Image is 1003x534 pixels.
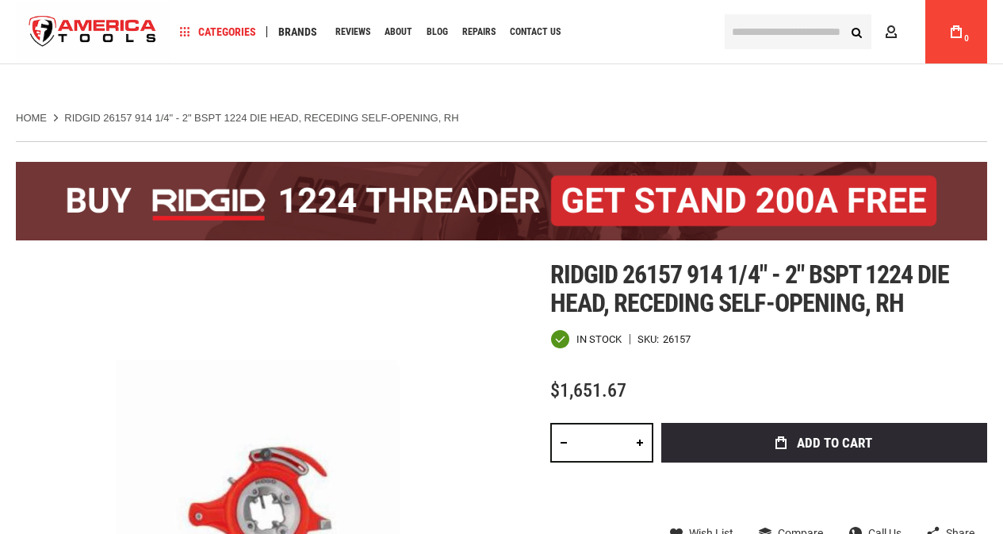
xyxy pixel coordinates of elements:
[16,2,170,62] img: America Tools
[550,329,622,349] div: Availability
[271,21,324,43] a: Brands
[385,27,412,36] span: About
[16,162,987,240] img: BOGO: Buy the RIDGID® 1224 Threader (26092), get the 92467 200A Stand FREE!
[455,21,503,43] a: Repairs
[16,111,47,125] a: Home
[278,26,317,37] span: Brands
[335,27,370,36] span: Reviews
[797,436,872,450] span: Add to Cart
[841,17,871,47] button: Search
[419,21,455,43] a: Blog
[663,334,691,344] div: 26157
[550,259,950,318] span: Ridgid 26157 914 1/4" - 2" bspt 1224 die head, receding self-opening, rh
[637,334,663,344] strong: SKU
[503,21,568,43] a: Contact Us
[661,423,987,463] button: Add to Cart
[427,27,448,36] span: Blog
[550,379,626,401] span: $1,651.67
[180,26,256,37] span: Categories
[462,27,496,36] span: Repairs
[576,334,622,344] span: In stock
[173,21,263,43] a: Categories
[964,34,969,43] span: 0
[377,21,419,43] a: About
[328,21,377,43] a: Reviews
[64,112,458,124] strong: RIDGID 26157 914 1/4" - 2" BSPT 1224 DIE HEAD, RECEDING SELF-OPENING, RH
[16,2,170,62] a: store logo
[510,27,561,36] span: Contact Us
